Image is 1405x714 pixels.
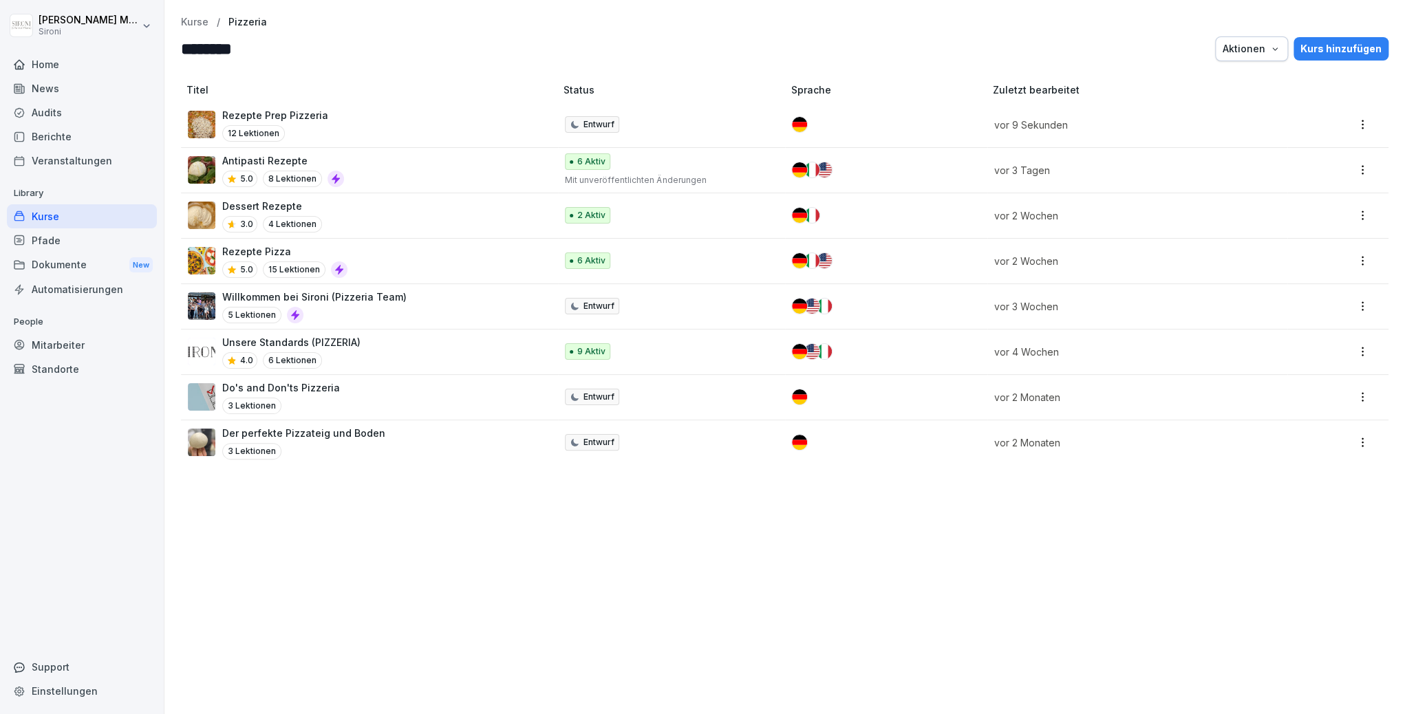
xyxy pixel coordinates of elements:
[181,17,208,28] a: Kurse
[1223,41,1280,56] div: Aktionen
[817,162,832,177] img: us.svg
[7,52,157,76] a: Home
[7,204,157,228] a: Kurse
[994,345,1271,359] p: vor 4 Wochen
[263,171,322,187] p: 8 Lektionen
[222,426,385,440] p: Der perfekte Pizzateig und Boden
[804,253,819,268] img: it.svg
[583,436,614,448] p: Entwurf
[583,118,614,131] p: Entwurf
[565,174,769,186] p: Mit unveröffentlichten Änderungen
[129,257,153,273] div: New
[188,111,215,138] img: t8ry6q6yg4tyn67dbydlhqpn.png
[222,153,344,168] p: Antipasti Rezepte
[188,292,215,320] img: xmkdnyjyz2x3qdpcryl1xaw9.png
[817,253,832,268] img: us.svg
[7,333,157,357] a: Mitarbeiter
[263,261,325,278] p: 15 Lektionen
[263,216,322,232] p: 4 Lektionen
[186,83,558,97] p: Titel
[994,254,1271,268] p: vor 2 Wochen
[7,100,157,125] a: Audits
[994,163,1271,177] p: vor 3 Tagen
[222,443,281,459] p: 3 Lektionen
[583,391,614,403] p: Entwurf
[222,199,322,213] p: Dessert Rezepte
[577,209,605,221] p: 2 Aktiv
[7,252,157,278] a: DokumenteNew
[222,380,340,395] p: Do's and Don'ts Pizzeria
[222,398,281,414] p: 3 Lektionen
[994,299,1271,314] p: vor 3 Wochen
[222,290,407,304] p: Willkommen bei Sironi (Pizzeria Team)
[240,354,253,367] p: 4.0
[817,344,832,359] img: it.svg
[577,155,605,168] p: 6 Aktiv
[240,173,253,185] p: 5.0
[7,277,157,301] a: Automatisierungen
[792,389,807,404] img: de.svg
[577,255,605,267] p: 6 Aktiv
[792,208,807,223] img: de.svg
[222,125,285,142] p: 12 Lektionen
[994,435,1271,450] p: vor 2 Monaten
[804,299,819,314] img: us.svg
[583,300,614,312] p: Entwurf
[791,83,987,97] p: Sprache
[804,162,819,177] img: it.svg
[792,299,807,314] img: de.svg
[1294,37,1388,61] button: Kurs hinzufügen
[222,108,328,122] p: Rezepte Prep Pizzeria
[993,83,1287,97] p: Zuletzt bearbeitet
[240,263,253,276] p: 5.0
[263,352,322,369] p: 6 Lektionen
[7,149,157,173] a: Veranstaltungen
[7,125,157,149] a: Berichte
[804,208,819,223] img: it.svg
[792,162,807,177] img: de.svg
[222,307,281,323] p: 5 Lektionen
[564,83,785,97] p: Status
[7,76,157,100] div: News
[188,247,215,274] img: tz25f0fmpb70tuguuhxz5i1d.png
[39,14,139,26] p: [PERSON_NAME] Malec
[817,299,832,314] img: it.svg
[994,208,1271,223] p: vor 2 Wochen
[1215,36,1288,61] button: Aktionen
[792,435,807,450] img: de.svg
[792,253,807,268] img: de.svg
[1300,41,1382,56] div: Kurs hinzufügen
[39,27,139,36] p: Sironi
[804,344,819,359] img: us.svg
[188,383,215,411] img: fu1h6r89lpl9xnyqp9a9y5n3.png
[994,390,1271,404] p: vor 2 Monaten
[7,311,157,333] p: People
[7,655,157,679] div: Support
[228,17,267,28] a: Pizzeria
[7,182,157,204] p: Library
[7,679,157,703] a: Einstellungen
[188,202,215,229] img: fr9tmtynacnbc68n3kf2tpkd.png
[7,252,157,278] div: Dokumente
[7,357,157,381] a: Standorte
[7,228,157,252] a: Pfade
[222,335,361,349] p: Unsere Standards (PIZZERIA)
[217,17,220,28] p: /
[222,244,347,259] p: Rezepte Pizza
[188,156,215,184] img: pak3lu93rb7wwt42kbfr1gbm.png
[792,344,807,359] img: de.svg
[994,118,1271,132] p: vor 9 Sekunden
[240,218,253,230] p: 3.0
[577,345,605,358] p: 9 Aktiv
